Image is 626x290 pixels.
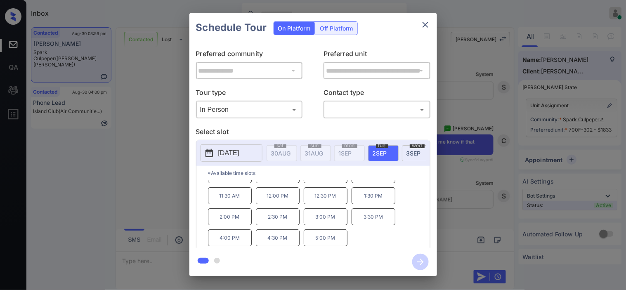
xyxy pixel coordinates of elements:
[376,143,388,148] span: tue
[373,150,387,157] span: 2 SEP
[304,229,347,246] p: 5:00 PM
[304,187,347,204] p: 12:30 PM
[208,187,252,204] p: 11:30 AM
[274,22,315,35] div: On Platform
[189,13,274,42] h2: Schedule Tour
[324,49,430,62] p: Preferred unit
[406,150,421,157] span: 3 SEP
[352,208,395,225] p: 3:30 PM
[417,17,434,33] button: close
[368,145,399,161] div: date-select
[218,148,239,158] p: [DATE]
[304,208,347,225] p: 3:00 PM
[352,187,395,204] p: 1:30 PM
[208,166,430,180] p: *Available time slots
[324,87,430,101] p: Contact type
[208,208,252,225] p: 2:00 PM
[402,145,432,161] div: date-select
[196,49,303,62] p: Preferred community
[196,87,303,101] p: Tour type
[208,229,252,246] p: 4:00 PM
[256,187,300,204] p: 12:00 PM
[316,22,357,35] div: Off Platform
[201,144,262,162] button: [DATE]
[410,143,425,148] span: wed
[407,251,434,273] button: btn-next
[256,208,300,225] p: 2:30 PM
[256,229,300,246] p: 4:30 PM
[198,103,301,116] div: In Person
[196,127,430,140] p: Select slot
